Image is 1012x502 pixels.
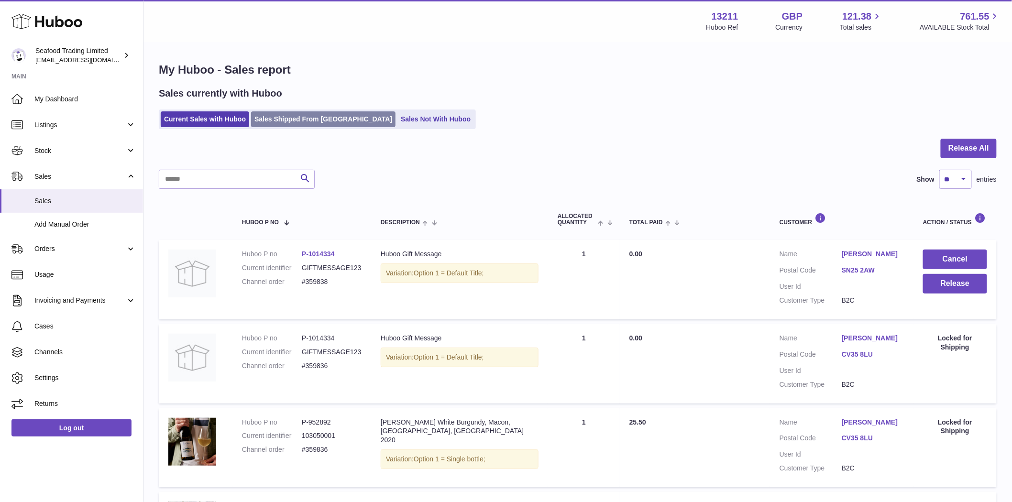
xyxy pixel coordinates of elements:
span: Returns [34,399,136,408]
dd: 103050001 [302,431,362,440]
span: 121.38 [842,10,871,23]
dt: Huboo P no [242,250,302,259]
span: 761.55 [960,10,990,23]
label: Show [917,175,935,184]
span: Settings [34,373,136,382]
dt: Channel order [242,361,302,371]
span: Description [381,219,420,226]
strong: GBP [782,10,803,23]
span: entries [977,175,997,184]
span: Orders [34,244,126,253]
span: ALLOCATED Quantity [558,213,595,226]
span: Cases [34,322,136,331]
span: My Dashboard [34,95,136,104]
td: 1 [548,240,620,319]
dt: Name [780,250,842,261]
span: Total paid [629,219,663,226]
img: no-photo.jpg [168,334,216,382]
a: Log out [11,419,132,437]
div: Action / Status [923,213,987,226]
a: P-1014334 [302,250,335,258]
dd: #359836 [302,361,362,371]
dt: User Id [780,450,842,459]
span: Usage [34,270,136,279]
span: Option 1 = Default Title; [414,353,484,361]
dt: Current identifier [242,431,302,440]
dt: Channel order [242,445,302,454]
dt: Current identifier [242,263,302,273]
dt: Huboo P no [242,334,302,343]
a: SN25 2AW [842,266,904,275]
dd: #359836 [302,445,362,454]
span: [EMAIL_ADDRESS][DOMAIN_NAME] [35,56,141,64]
dd: P-952892 [302,418,362,427]
dt: Customer Type [780,296,842,305]
div: Currency [776,23,803,32]
a: 761.55 AVAILABLE Stock Total [920,10,1001,32]
a: [PERSON_NAME] [842,250,904,259]
td: 1 [548,408,620,488]
h1: My Huboo - Sales report [159,62,997,77]
dt: Customer Type [780,380,842,389]
dd: GIFTMESSAGE123 [302,263,362,273]
div: Huboo Gift Message [381,334,539,343]
span: 25.50 [629,418,646,426]
div: [PERSON_NAME] White Burgundy, Macon, [GEOGRAPHIC_DATA], [GEOGRAPHIC_DATA] 2020 [381,418,539,445]
div: Variation: [381,348,539,367]
span: Stock [34,146,126,155]
img: no-photo.jpg [168,250,216,297]
dt: Name [780,418,842,429]
div: Huboo Gift Message [381,250,539,259]
a: CV35 8LU [842,434,904,443]
div: Huboo Ref [706,23,738,32]
dd: B2C [842,380,904,389]
img: internalAdmin-13211@internal.huboo.com [11,48,26,63]
span: Option 1 = Default Title; [414,269,484,277]
dt: Postal Code [780,266,842,277]
dd: #359838 [302,277,362,286]
div: Locked for Shipping [923,418,987,436]
div: Variation: [381,263,539,283]
dt: Current identifier [242,348,302,357]
a: CV35 8LU [842,350,904,359]
dt: Huboo P no [242,418,302,427]
span: Sales [34,172,126,181]
span: Listings [34,120,126,130]
div: Seafood Trading Limited [35,46,121,65]
span: 0.00 [629,250,642,258]
span: Channels [34,348,136,357]
span: Add Manual Order [34,220,136,229]
a: Current Sales with Huboo [161,111,249,127]
dd: P-1014334 [302,334,362,343]
button: Release All [941,139,997,158]
dt: Postal Code [780,434,842,445]
dd: B2C [842,464,904,473]
dt: User Id [780,366,842,375]
a: [PERSON_NAME] [842,418,904,427]
strong: 13211 [712,10,738,23]
img: Rick-Stein-White-Burgundy.jpg [168,418,216,466]
span: Sales [34,196,136,206]
a: Sales Shipped From [GEOGRAPHIC_DATA] [251,111,396,127]
div: Variation: [381,449,539,469]
dt: Postal Code [780,350,842,361]
dt: Name [780,334,842,345]
dd: B2C [842,296,904,305]
a: [PERSON_NAME] [842,334,904,343]
dt: Customer Type [780,464,842,473]
span: Option 1 = Single bottle; [414,455,485,463]
dd: GIFTMESSAGE123 [302,348,362,357]
a: 121.38 Total sales [840,10,882,32]
span: 0.00 [629,334,642,342]
span: AVAILABLE Stock Total [920,23,1001,32]
div: Locked for Shipping [923,334,987,352]
dt: User Id [780,282,842,291]
span: Total sales [840,23,882,32]
span: Invoicing and Payments [34,296,126,305]
a: Sales Not With Huboo [397,111,474,127]
dt: Channel order [242,277,302,286]
div: Customer [780,213,904,226]
span: Huboo P no [242,219,279,226]
td: 1 [548,324,620,404]
button: Release [923,274,987,294]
